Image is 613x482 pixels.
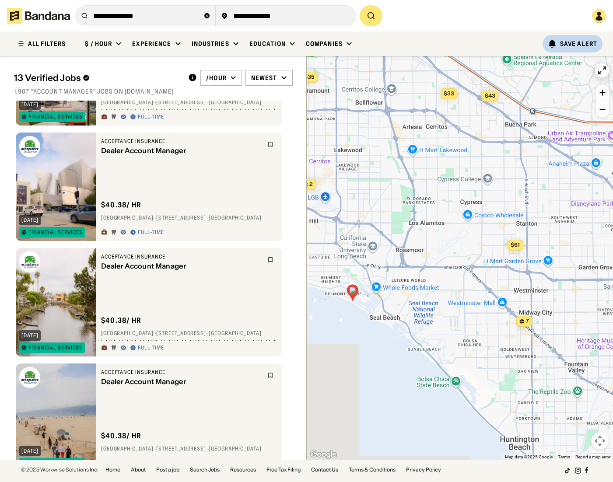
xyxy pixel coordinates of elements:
[28,41,66,47] div: ALL FILTERS
[21,102,39,107] div: [DATE]
[511,241,520,248] span: $61
[101,377,262,386] div: Dealer Account Manager
[192,40,229,48] div: Industries
[505,454,553,459] span: Map data ©2025 Google
[251,74,277,82] div: Newest
[101,316,142,325] div: $ 40.38 / hr
[19,136,40,157] img: Acceptance Insurance logo
[309,449,338,460] img: Google
[249,40,286,48] div: Education
[101,446,277,453] div: [GEOGRAPHIC_DATA] · [STREET_ADDRESS] · [GEOGRAPHIC_DATA]
[28,345,83,350] div: Financial Services
[101,262,262,270] div: Dealer Account Manager
[138,229,165,236] div: Full-time
[190,467,220,472] a: Search Jobs
[105,467,120,472] a: Home
[28,114,83,119] div: Financial Services
[206,74,227,82] div: /hour
[406,467,441,472] a: Privacy Policy
[101,253,262,260] div: Acceptance Insurance
[349,467,396,472] a: Terms & Conditions
[101,369,262,376] div: Acceptance Insurance
[304,73,314,80] span: $35
[19,367,40,388] img: Acceptance Insurance logo
[138,345,165,352] div: Full-time
[21,217,39,223] div: [DATE]
[101,330,277,337] div: [GEOGRAPHIC_DATA] · [STREET_ADDRESS] · [GEOGRAPHIC_DATA]
[28,230,83,235] div: Financial Services
[132,40,171,48] div: Experience
[443,90,454,97] span: $33
[131,467,146,472] a: About
[138,114,165,121] div: Full-time
[558,454,570,459] a: Terms (opens in new tab)
[101,431,142,440] div: $ 40.38 / hr
[266,467,301,472] a: Free Tax Filing
[7,8,70,24] img: Bandana logotype
[306,40,343,48] div: Companies
[21,448,39,454] div: [DATE]
[484,92,495,99] span: $43
[101,200,142,210] div: $ 40.38 / hr
[309,449,338,460] a: Open this area in Google Maps (opens a new window)
[21,333,39,338] div: [DATE]
[101,99,277,106] div: [GEOGRAPHIC_DATA] · [STREET_ADDRESS] · [GEOGRAPHIC_DATA]
[21,467,98,472] div: © 2025 Workwise Solutions Inc.
[575,454,610,459] a: Report a map error
[101,147,262,155] div: Dealer Account Manager
[14,73,181,83] div: 13 Verified Jobs
[525,318,529,325] span: 7
[14,87,293,95] div: 1,907 "account manager" jobs on [DOMAIN_NAME]
[560,40,597,48] div: Save Alert
[85,40,112,48] div: $ / hour
[101,215,277,222] div: [GEOGRAPHIC_DATA] · [STREET_ADDRESS] · [GEOGRAPHIC_DATA]
[591,432,609,450] button: Map camera controls
[101,138,262,145] div: Acceptance Insurance
[156,467,179,472] a: Post a job
[311,467,338,472] a: Contact Us
[14,101,293,460] div: grid
[19,251,40,272] img: Acceptance Insurance logo
[309,181,313,188] span: 2
[230,467,256,472] a: Resources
